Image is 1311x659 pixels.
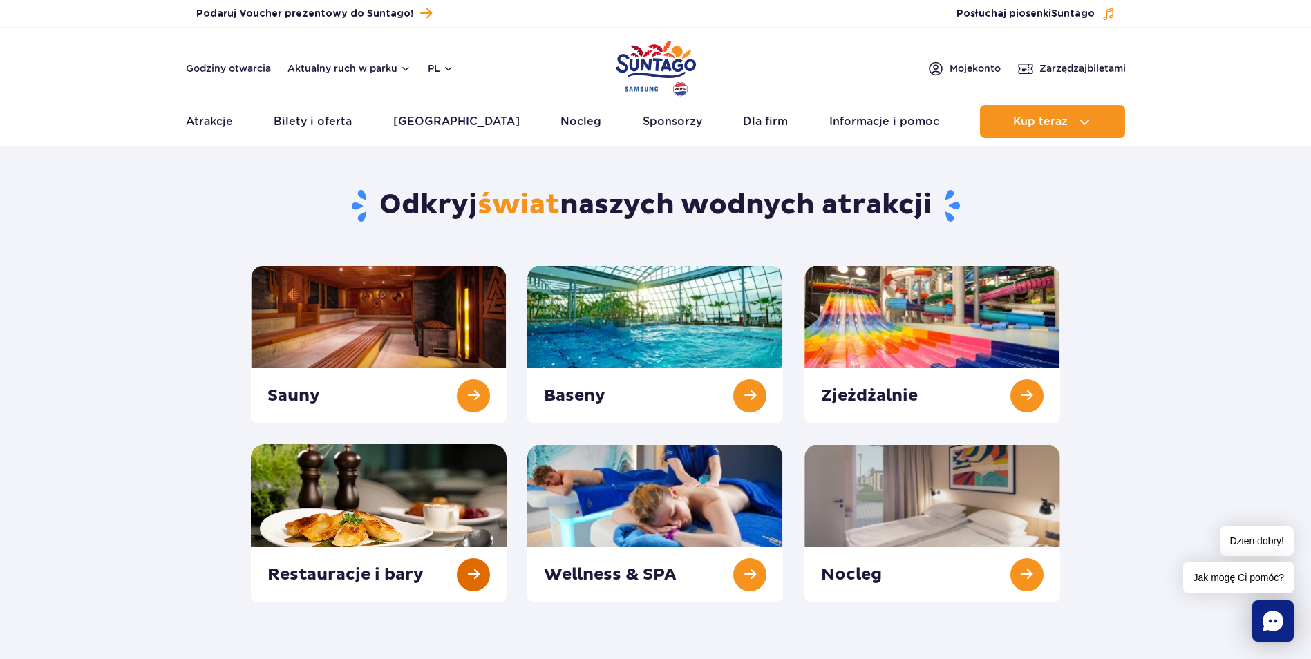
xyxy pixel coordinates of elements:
[1220,526,1294,556] span: Dzień dobry!
[251,188,1060,224] h1: Odkryj naszych wodnych atrakcji
[196,4,432,23] a: Podaruj Voucher prezentowy do Suntago!
[616,35,696,98] a: Park of Poland
[1183,562,1294,593] span: Jak mogę Ci pomóc?
[980,105,1125,138] button: Kup teraz
[196,7,413,21] span: Podaruj Voucher prezentowy do Suntago!
[1252,600,1294,642] div: Chat
[287,63,411,74] button: Aktualny ruch w parku
[643,105,702,138] a: Sponsorzy
[956,7,1095,21] span: Posłuchaj piosenki
[743,105,788,138] a: Dla firm
[829,105,939,138] a: Informacje i pomoc
[1051,9,1095,19] span: Suntago
[927,60,1001,77] a: Mojekonto
[274,105,352,138] a: Bilety i oferta
[956,7,1115,21] button: Posłuchaj piosenkiSuntago
[428,61,454,75] button: pl
[950,61,1001,75] span: Moje konto
[478,188,560,222] span: świat
[1017,60,1126,77] a: Zarządzajbiletami
[1039,61,1126,75] span: Zarządzaj biletami
[393,105,520,138] a: [GEOGRAPHIC_DATA]
[186,105,233,138] a: Atrakcje
[560,105,601,138] a: Nocleg
[1013,115,1068,128] span: Kup teraz
[186,61,271,75] a: Godziny otwarcia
